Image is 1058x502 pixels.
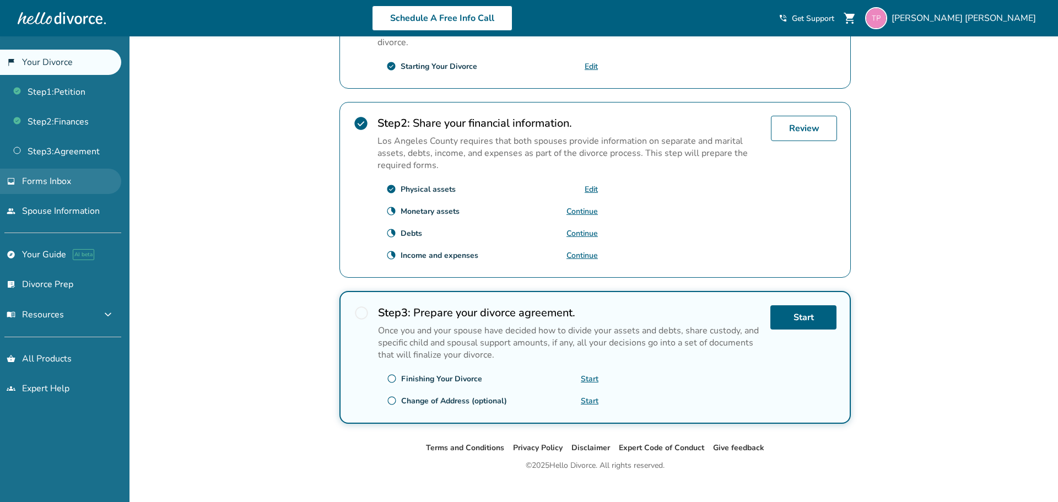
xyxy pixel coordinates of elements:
span: radio_button_unchecked [354,305,369,321]
span: check_circle [386,61,396,71]
a: Start [770,305,836,330]
span: explore [7,250,15,259]
span: phone_in_talk [779,14,787,23]
span: AI beta [73,249,94,260]
span: shopping_basket [7,354,15,363]
a: Privacy Policy [513,442,563,453]
h2: Prepare your divorce agreement. [378,305,762,320]
span: flag_2 [7,58,15,67]
div: Income and expenses [401,250,478,261]
strong: Step 2 : [377,116,410,131]
a: Continue [566,206,598,217]
div: Debts [401,228,422,239]
p: Los Angeles County requires that both spouses provide information on separate and marital assets,... [377,135,762,171]
span: clock_loader_40 [386,250,396,260]
span: people [7,207,15,215]
span: inbox [7,177,15,186]
div: Physical assets [401,184,456,195]
span: groups [7,384,15,393]
li: Give feedback [713,441,764,455]
div: Finishing Your Divorce [401,374,482,384]
span: radio_button_unchecked [387,396,397,406]
span: Resources [7,309,64,321]
p: Once you and your spouse have decided how to divide your assets and debts, share custody, and spe... [378,325,762,361]
span: radio_button_unchecked [387,374,397,384]
a: Edit [585,61,598,72]
a: Terms and Conditions [426,442,504,453]
span: check_circle [386,184,396,194]
div: Change of Address (optional) [401,396,507,406]
a: Schedule A Free Info Call [372,6,512,31]
a: Expert Code of Conduct [619,442,704,453]
iframe: Chat Widget [1003,449,1058,502]
span: clock_loader_40 [386,228,396,238]
span: expand_more [101,308,115,321]
span: clock_loader_40 [386,206,396,216]
div: Monetary assets [401,206,460,217]
span: list_alt_check [7,280,15,289]
strong: Step 3 : [378,305,411,320]
a: Edit [585,184,598,195]
span: Forms Inbox [22,175,71,187]
a: Start [581,396,598,406]
h2: Share your financial information. [377,116,762,131]
div: Starting Your Divorce [401,61,477,72]
span: menu_book [7,310,15,319]
img: tim@westhollywood.com [865,7,887,29]
a: Continue [566,250,598,261]
a: Start [581,374,598,384]
span: check_circle [353,116,369,131]
a: phone_in_talkGet Support [779,13,834,24]
span: Get Support [792,13,834,24]
div: © 2025 Hello Divorce. All rights reserved. [526,459,665,472]
span: [PERSON_NAME] [PERSON_NAME] [892,12,1040,24]
a: Continue [566,228,598,239]
li: Disclaimer [571,441,610,455]
a: Review [771,116,837,141]
span: shopping_cart [843,12,856,25]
